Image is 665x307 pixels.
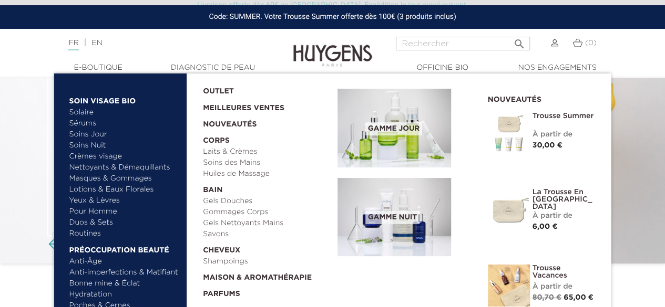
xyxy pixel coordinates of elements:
[69,228,179,239] a: Routines
[533,281,596,292] div: À partir de
[69,162,179,173] a: Nettoyants & Démaquillants
[203,146,330,157] a: Laits & Crèmes
[69,107,179,118] a: Solaire
[337,89,472,167] a: Gamme jour
[203,240,330,256] a: Cheveux
[533,188,596,210] a: La Trousse en [GEOGRAPHIC_DATA]
[513,35,526,47] i: 
[337,178,451,257] img: routine_nuit_banner.jpg
[69,173,179,184] a: Masques & Gommages
[533,264,596,279] a: Trousse Vacances
[203,218,330,229] a: Gels Nettoyants Mains
[203,81,321,97] a: OUTLET
[69,184,179,195] a: Lotions & Eaux Florales
[533,112,596,120] a: Trousse Summer
[203,207,330,218] a: Gommages Corps
[203,130,330,146] a: Corps
[69,129,179,140] a: Soins Jour
[365,122,422,135] span: Gamme jour
[293,28,372,68] img: Huygens
[488,112,530,154] img: Trousse Summer
[585,39,597,47] span: (0)
[203,196,330,207] a: Gels Douches
[203,168,330,179] a: Huiles de Massage
[69,278,179,289] a: Bonne mine & Éclat
[203,283,330,300] a: Parfums
[488,188,530,230] img: La Trousse en Coton
[69,239,179,256] a: Préoccupation beauté
[69,151,179,162] a: Crèmes visage
[203,267,330,283] a: Maison & Aromathérapie
[69,289,179,300] a: Hydratation
[510,34,529,48] button: 
[91,39,102,47] a: EN
[337,178,472,257] a: Gamme nuit
[68,39,78,50] a: FR
[69,90,179,107] a: Soin Visage Bio
[160,62,265,73] a: Diagnostic de peau
[69,140,170,151] a: Soins Nuit
[564,294,594,301] span: 65,00 €
[69,267,179,278] a: Anti-imperfections & Matifiant
[390,62,495,73] a: Officine Bio
[533,223,558,230] span: 6,00 €
[365,211,420,224] span: Gamme nuit
[203,179,330,196] a: Bain
[505,62,610,73] a: Nos engagements
[396,37,530,50] input: Rechercher
[337,89,451,167] img: routine_jour_banner.jpg
[203,114,330,130] a: Nouveautés
[533,129,596,140] div: À partir de
[203,97,321,114] a: Meilleures Ventes
[533,142,562,149] span: 30,00 €
[63,37,269,49] div: |
[69,195,179,206] a: Yeux & Lèvres
[203,157,330,168] a: Soins des Mains
[69,256,179,267] a: Anti-Âge
[69,217,179,228] a: Duos & Sets
[488,92,596,104] h2: Nouveautés
[69,118,179,129] a: Sérums
[488,264,530,306] img: La Trousse vacances
[69,206,179,217] a: Pour Homme
[53,237,87,252] div: Boutons du carrousel
[533,294,561,301] span: 80,70 €
[46,62,151,73] a: E-Boutique
[533,210,596,221] div: À partir de
[203,229,330,240] a: Savons
[203,256,330,267] a: Shampoings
